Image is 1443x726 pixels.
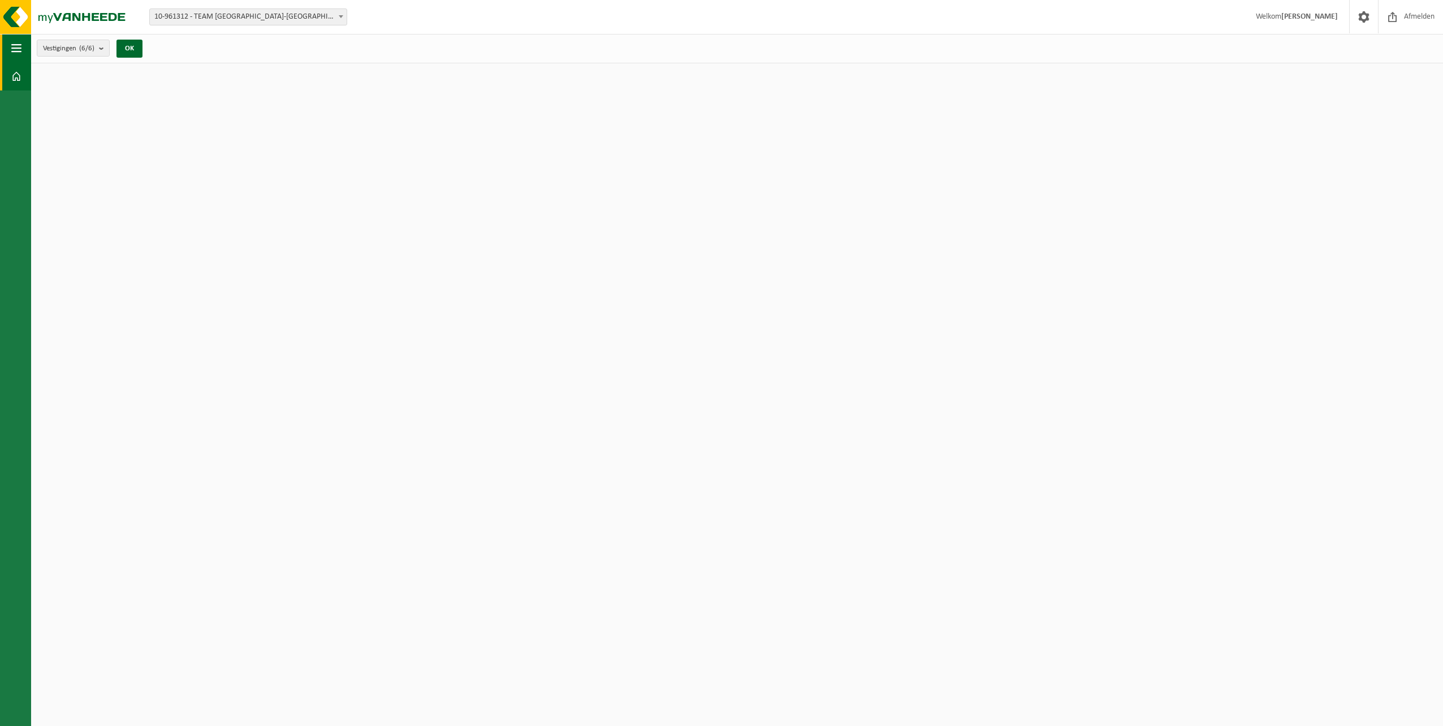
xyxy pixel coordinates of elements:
[149,8,347,25] span: 10-961312 - TEAM ANTWERPEN-NOORD
[37,40,110,57] button: Vestigingen(6/6)
[43,40,94,57] span: Vestigingen
[79,45,94,52] count: (6/6)
[150,9,347,25] span: 10-961312 - TEAM ANTWERPEN-NOORD
[116,40,142,58] button: OK
[1281,12,1338,21] strong: [PERSON_NAME]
